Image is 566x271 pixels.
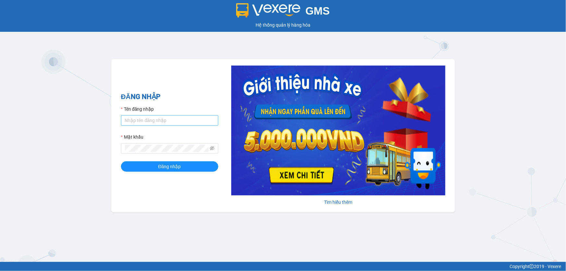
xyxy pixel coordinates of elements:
img: banner-0 [231,66,445,195]
a: GMS [236,10,330,15]
div: Tìm hiểu thêm [231,199,445,206]
span: copyright [529,264,534,269]
button: Đăng nhập [121,161,218,172]
h2: ĐĂNG NHẬP [121,92,218,102]
span: eye-invisible [210,146,214,151]
span: Đăng nhập [158,163,181,170]
div: Hệ thống quản lý hàng hóa [2,21,564,29]
img: logo 2 [236,3,300,18]
span: GMS [306,5,330,17]
div: Copyright 2019 - Vexere [5,263,561,270]
input: Mật khẩu [125,145,209,152]
label: Mật khẩu [121,133,143,141]
label: Tên đăng nhập [121,105,154,113]
input: Tên đăng nhập [121,115,218,126]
